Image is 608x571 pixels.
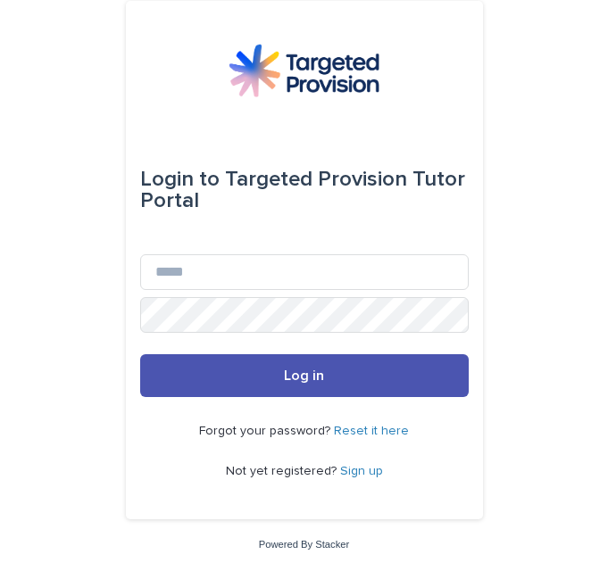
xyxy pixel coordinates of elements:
[140,169,220,190] span: Login to
[340,465,383,477] a: Sign up
[199,425,334,437] span: Forgot your password?
[334,425,409,437] a: Reset it here
[229,44,379,97] img: M5nRWzHhSzIhMunXDL62
[284,368,324,383] span: Log in
[226,465,340,477] span: Not yet registered?
[259,539,349,550] a: Powered By Stacker
[140,154,469,226] div: Targeted Provision Tutor Portal
[140,354,469,397] button: Log in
